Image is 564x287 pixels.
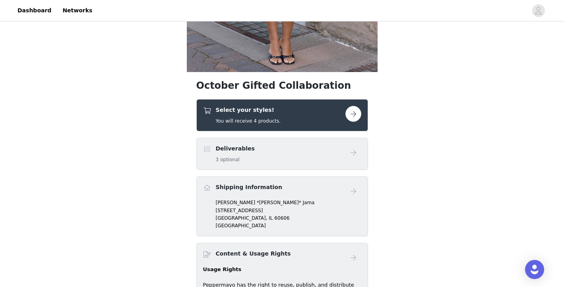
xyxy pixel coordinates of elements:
span: [GEOGRAPHIC_DATA], [216,215,267,221]
h4: Content & Usage Rights [216,250,291,258]
div: Select your styles! [196,99,368,131]
div: Shipping Information [196,176,368,236]
h5: You will receive 4 products. [216,117,281,125]
p: [PERSON_NAME] *[PERSON_NAME]* Jama [216,199,361,206]
div: Deliverables [196,138,368,170]
span: IL [269,215,273,221]
a: Dashboard [13,2,56,20]
h5: 3 optional [216,156,255,163]
div: avatar [535,4,542,17]
span: 60606 [274,215,289,221]
p: [STREET_ADDRESS] [216,207,361,214]
h4: Shipping Information [216,183,282,191]
h1: October Gifted Collaboration [196,78,368,93]
h4: Deliverables [216,144,255,153]
h4: Select your styles! [216,106,281,114]
a: Networks [58,2,97,20]
p: [GEOGRAPHIC_DATA] [216,222,361,229]
strong: Usage Rights [203,266,242,272]
div: Open Intercom Messenger [525,260,544,279]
